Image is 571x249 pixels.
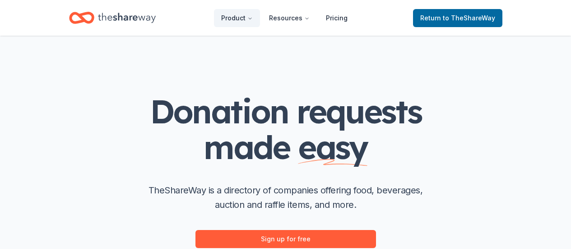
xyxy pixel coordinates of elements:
[420,13,495,23] span: Return
[195,230,376,248] a: Sign up for free
[413,9,502,27] a: Returnto TheShareWay
[105,94,466,165] h1: Donation requests made
[319,9,355,27] a: Pricing
[69,7,156,28] a: Home
[214,7,355,28] nav: Main
[262,9,317,27] button: Resources
[443,14,495,22] span: to TheShareWay
[141,183,430,212] p: TheShareWay is a directory of companies offering food, beverages, auction and raffle items, and m...
[298,127,367,167] span: easy
[214,9,260,27] button: Product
